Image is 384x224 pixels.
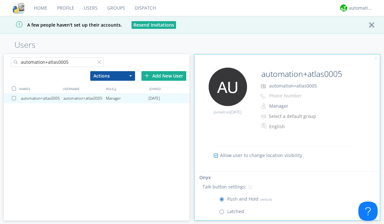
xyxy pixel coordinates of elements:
div: Manager [106,94,148,103]
input: Name [259,68,362,80]
img: In groups with Translation enabled, this user's messages will be automatically translated to and ... [261,122,268,130]
button: Manager [267,102,331,111]
a: automation+atlas0005automation+atlas0005Manager[DATE] [4,94,189,103]
img: plus.svg [145,73,149,78]
div: automation+atlas0005 [21,94,63,103]
span: A few people haven't set up their accounts. [5,22,122,28]
div: JOINED [148,84,191,93]
img: 373638.png [209,68,247,106]
div: ROLE [104,84,148,93]
span: Joined on [214,109,242,115]
span: [DATE] [230,109,242,115]
p: Talk button settings: [203,183,246,190]
img: d2d01cd9b4174d08988066c6d424eccd [340,4,347,12]
button: Resend Invitations [132,21,176,29]
div: Select a default group [269,113,322,120]
p: Push and Hold [227,195,272,203]
button: Actions [90,71,135,81]
div: Add New User [141,71,186,81]
div: English [269,123,323,130]
span: (default) [259,197,272,202]
p: Latched [227,208,244,215]
div: automation+atlas [349,5,373,11]
span: [DATE] [148,94,160,103]
span: automation+atlas0005 [269,83,317,89]
input: Search users [11,57,104,67]
iframe: Toggle Customer Support [358,202,378,221]
div: USERNAME [61,84,104,93]
span: Allow user to change location visibility [220,152,302,159]
img: cancel.svg [374,56,378,61]
img: cddb5a64eb264b2086981ab96f4c1ba7 [13,2,24,14]
div: NAMES [18,84,61,93]
div: automation+atlas0005 [63,94,106,103]
img: phone-outline.svg [260,94,266,99]
img: icon-alert-users-thin-outline.svg [261,112,267,120]
img: person-outline.svg [261,104,266,109]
